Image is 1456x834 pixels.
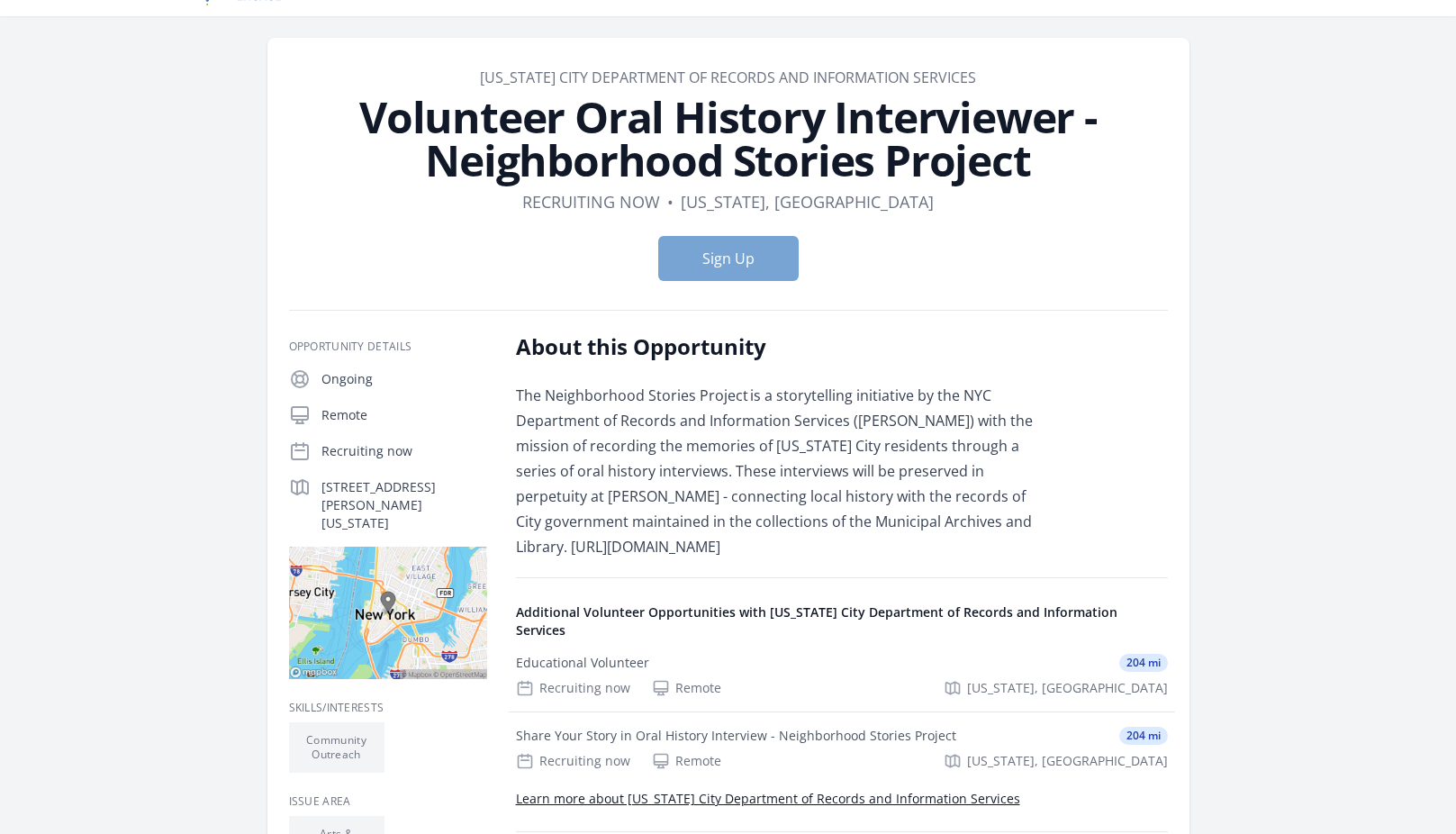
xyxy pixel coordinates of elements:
div: Recruiting now [516,752,630,770]
a: Educational Volunteer 204 mi Recruiting now Remote [US_STATE], [GEOGRAPHIC_DATA] [509,639,1175,712]
dd: Recruiting now [522,189,660,214]
div: Remote [652,679,721,697]
h3: Issue area [289,794,487,809]
h3: Opportunity Details [289,340,487,354]
p: Recruiting now [321,442,487,460]
span: [US_STATE], [GEOGRAPHIC_DATA] [967,752,1168,770]
div: Remote [652,752,721,770]
a: Share Your Story in Oral History Interview - Neighborhood Stories Project 204 mi Recruiting now R... [509,712,1175,784]
h2: About this Opportunity [516,332,1043,361]
p: [STREET_ADDRESS][PERSON_NAME][US_STATE] [321,478,487,532]
h4: Additional Volunteer Opportunities with [US_STATE] City Department of Records and Information Ser... [516,603,1168,639]
div: Educational Volunteer [516,654,649,672]
dd: [US_STATE], [GEOGRAPHIC_DATA] [681,189,934,214]
div: Share Your Story in Oral History Interview - Neighborhood Stories Project [516,727,956,745]
div: Recruiting now [516,679,630,697]
li: Community Outreach [289,722,384,773]
span: [US_STATE], [GEOGRAPHIC_DATA] [967,679,1168,697]
p: Ongoing [321,370,487,388]
a: Learn more about [US_STATE] City Department of Records and Information Services [516,790,1020,807]
div: • [667,189,674,214]
a: [US_STATE] City Department of Records and Information Services [480,68,976,87]
span: 204 mi [1119,654,1168,672]
span: 204 mi [1119,727,1168,745]
button: Sign Up [658,236,799,281]
img: Map [289,547,487,679]
h1: Volunteer Oral History Interviewer - Neighborhood Stories Project [289,95,1168,182]
p: Remote [321,406,487,424]
h3: Skills/Interests [289,701,487,715]
p: The Neighborhood Stories Project is a storytelling initiative by the NYC Department of Records an... [516,383,1043,559]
